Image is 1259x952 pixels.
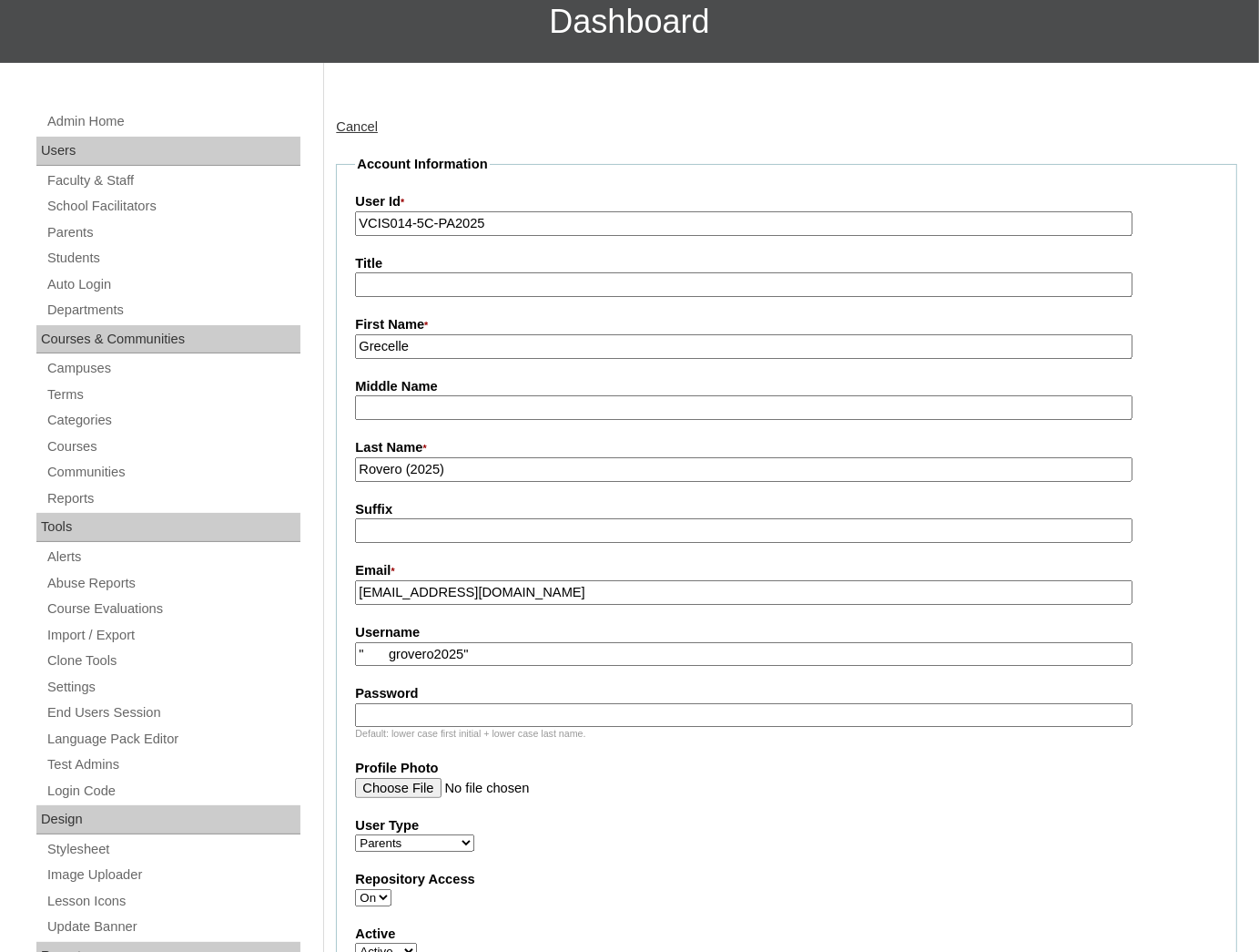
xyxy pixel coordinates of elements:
a: Admin Home [46,110,300,133]
a: Reports [46,487,300,510]
a: Departments [46,299,300,322]
a: Clone Tools [46,650,300,672]
a: Parents [46,221,300,244]
label: Repository Access [355,870,1218,889]
a: Cancel [336,119,378,134]
a: Login Code [46,780,300,803]
label: User Id [355,192,1218,212]
label: Suffix [355,500,1218,519]
label: Title [355,254,1218,273]
div: Design [36,805,300,834]
a: End Users Session [46,701,300,724]
div: Users [36,137,300,166]
a: Alerts [46,546,300,568]
a: Update Banner [46,916,300,938]
div: Courses & Communities [36,325,300,354]
label: Username [355,623,1218,642]
label: First Name [355,315,1218,335]
a: Terms [46,384,300,406]
a: Auto Login [46,273,300,296]
label: Last Name [355,438,1218,458]
label: Profile Photo [355,759,1218,778]
a: Courses [46,435,300,458]
a: Language Pack Editor [46,728,300,751]
a: Image Uploader [46,864,300,886]
label: Password [355,684,1218,703]
a: Import / Export [46,624,300,647]
a: Campuses [46,357,300,380]
div: Tools [36,513,300,542]
a: Course Evaluations [46,598,300,620]
label: Middle Name [355,377,1218,396]
a: Lesson Icons [46,890,300,913]
a: Students [46,247,300,270]
label: Active [355,925,1218,944]
a: Faculty & Staff [46,169,300,192]
a: Stylesheet [46,838,300,861]
a: Test Admins [46,753,300,776]
a: Abuse Reports [46,572,300,595]
div: Default: lower case first initial + lower case last name. [355,727,1218,741]
a: Categories [46,409,300,432]
legend: Account Information [355,155,489,174]
a: Settings [46,676,300,699]
label: User Type [355,816,1218,835]
a: School Facilitators [46,195,300,218]
a: Communities [46,461,300,484]
label: Email [355,561,1218,581]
